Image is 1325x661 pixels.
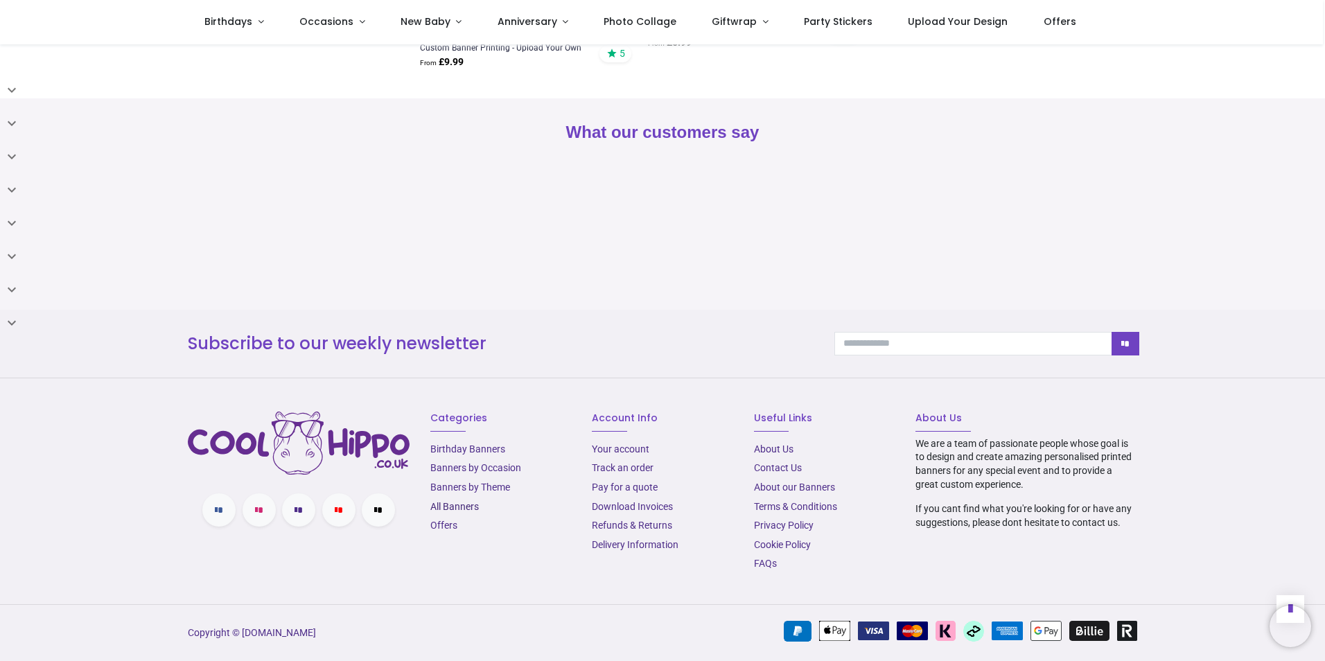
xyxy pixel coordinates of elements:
[420,59,437,67] span: From
[592,539,678,550] a: Delivery Information
[188,332,814,355] h3: Subscribe to our weekly newsletter
[430,501,479,512] a: All Banners
[592,412,732,425] h6: Account Info
[430,520,457,531] a: Offers
[420,42,587,53] a: Custom Banner Printing - Upload Your Own Design - Size 2
[754,462,802,473] a: Contact Us
[897,622,928,640] img: MasterCard
[1044,15,1076,28] span: Offers
[754,501,837,512] a: Terms & Conditions
[430,412,571,425] h6: Categories
[620,47,625,60] span: 5
[604,15,676,28] span: Photo Collage
[430,443,505,455] a: Birthday Banners
[915,412,1137,425] h6: About Us
[299,15,353,28] span: Occasions
[754,539,811,550] a: Cookie Policy
[784,621,811,642] img: PayPal
[819,621,850,641] img: Apple Pay
[188,627,316,638] a: Copyright © [DOMAIN_NAME]
[401,15,450,28] span: New Baby
[754,520,814,531] a: Privacy Policy
[204,15,252,28] span: Birthdays
[915,502,1137,529] p: If you cant find what you're looking for or have any suggestions, please dont hesitate to contact...
[592,462,653,473] a: Track an order
[963,621,984,642] img: Afterpay Clearpay
[754,412,895,425] h6: Useful Links
[188,121,1137,144] h2: What our customers say
[430,482,510,493] a: Banners by Theme
[592,443,649,455] a: Your account
[915,437,1137,491] p: We are a team of passionate people whose goal is to design and create amazing personalised printe...
[754,482,835,493] a: About our Banners
[754,443,793,455] a: About Us​
[908,15,1008,28] span: Upload Your Design
[1030,621,1062,641] img: Google Pay
[592,501,673,512] a: Download Invoices
[1117,621,1137,641] img: Revolut Pay
[420,55,464,69] strong: £ 9.99
[754,558,777,569] a: FAQs
[430,462,521,473] a: Banners by Occasion
[592,482,658,493] a: Pay for a quote
[858,622,889,640] img: VISA
[1069,621,1109,641] img: Billie
[1270,606,1311,647] iframe: Brevo live chat
[804,15,872,28] span: Party Stickers
[592,520,672,531] a: Refunds & Returns
[992,622,1023,640] img: American Express
[712,15,757,28] span: Giftwrap
[936,621,956,641] img: Klarna
[498,15,557,28] span: Anniversary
